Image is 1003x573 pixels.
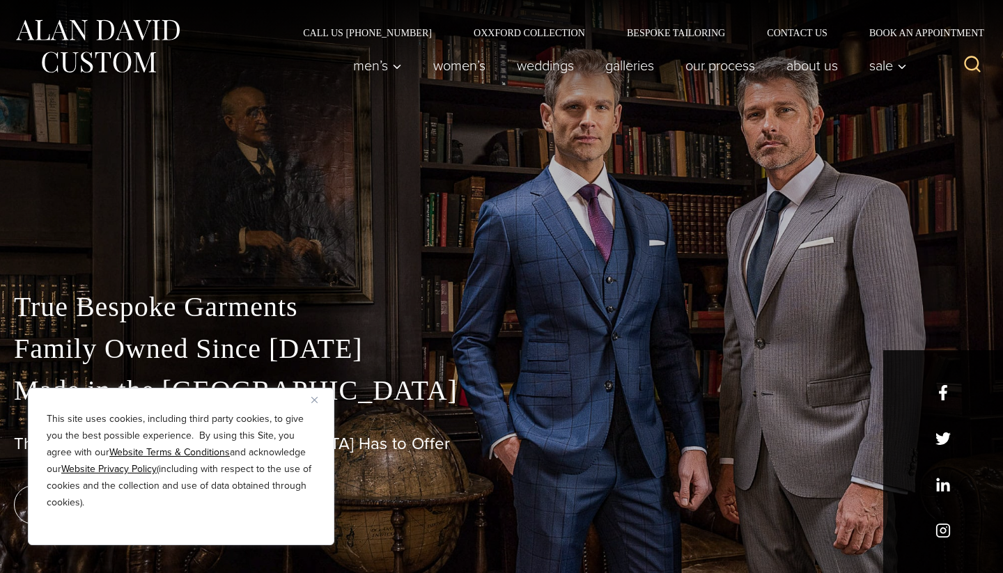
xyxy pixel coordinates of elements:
[606,28,746,38] a: Bespoke Tailoring
[47,411,316,511] p: This site uses cookies, including third party cookies, to give you the best possible experience. ...
[14,485,209,524] a: book an appointment
[14,15,181,77] img: Alan David Custom
[353,58,402,72] span: Men’s
[746,28,848,38] a: Contact Us
[418,52,501,79] a: Women’s
[771,52,854,79] a: About Us
[501,52,590,79] a: weddings
[338,52,915,79] nav: Primary Navigation
[869,58,907,72] span: Sale
[311,391,328,408] button: Close
[282,28,989,38] nav: Secondary Navigation
[848,28,989,38] a: Book an Appointment
[453,28,606,38] a: Oxxford Collection
[311,397,318,403] img: Close
[61,462,157,476] a: Website Privacy Policy
[109,445,230,460] a: Website Terms & Conditions
[282,28,453,38] a: Call Us [PHONE_NUMBER]
[590,52,670,79] a: Galleries
[670,52,771,79] a: Our Process
[956,49,989,82] button: View Search Form
[14,286,989,411] p: True Bespoke Garments Family Owned Since [DATE] Made in the [GEOGRAPHIC_DATA]
[14,434,989,454] h1: The Best Custom Suits [GEOGRAPHIC_DATA] Has to Offer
